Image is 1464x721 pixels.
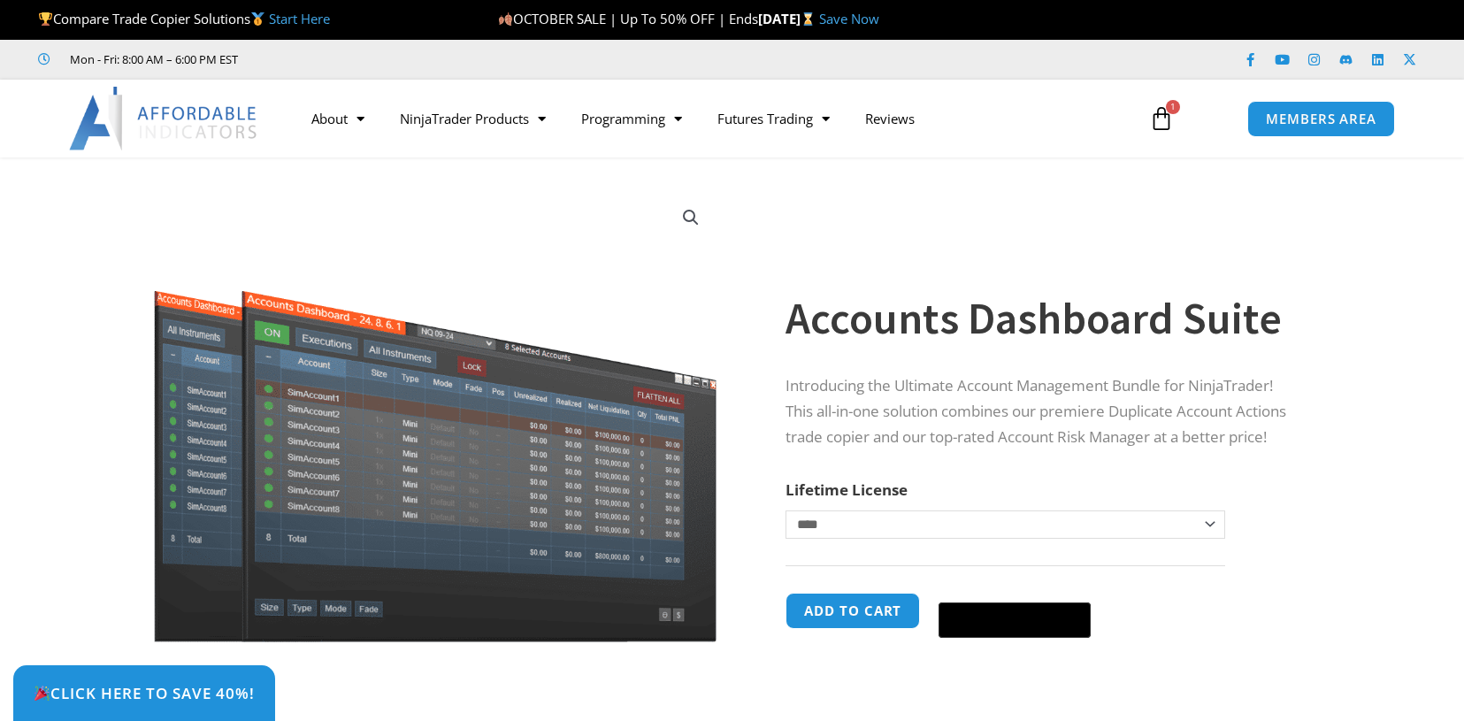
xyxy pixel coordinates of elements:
a: Clear options [786,548,813,560]
span: 1 [1166,100,1180,114]
img: LogoAI | Affordable Indicators – NinjaTrader [69,87,259,150]
button: Add to cart [786,593,920,629]
a: 1 [1123,93,1200,144]
a: About [294,98,382,139]
span: Compare Trade Copier Solutions [38,10,330,27]
iframe: Customer reviews powered by Trustpilot [263,50,528,68]
a: Save Now [819,10,879,27]
img: Screenshot 2024-08-26 155710eeeee [151,188,720,642]
a: MEMBERS AREA [1247,101,1395,137]
a: Start Here [269,10,330,27]
strong: [DATE] [758,10,819,27]
a: Futures Trading [700,98,847,139]
span: OCTOBER SALE | Up To 50% OFF | Ends [498,10,758,27]
a: Reviews [847,98,932,139]
span: Mon - Fri: 8:00 AM – 6:00 PM EST [65,49,238,70]
img: 🥇 [251,12,264,26]
img: ⌛ [801,12,815,26]
label: Lifetime License [786,479,908,500]
button: Buy with GPay [939,602,1091,638]
img: 🎉 [34,686,50,701]
p: Introducing the Ultimate Account Management Bundle for NinjaTrader! This all-in-one solution comb... [786,373,1302,450]
a: Programming [563,98,700,139]
nav: Menu [294,98,1129,139]
a: NinjaTrader Products [382,98,563,139]
a: View full-screen image gallery [675,202,707,234]
img: 🏆 [39,12,52,26]
h1: Accounts Dashboard Suite [786,288,1302,349]
span: MEMBERS AREA [1266,112,1376,126]
iframe: Secure payment input frame [935,590,1094,592]
span: Click Here to save 40%! [34,686,255,701]
a: 🎉Click Here to save 40%! [13,665,275,721]
img: 🍂 [499,12,512,26]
